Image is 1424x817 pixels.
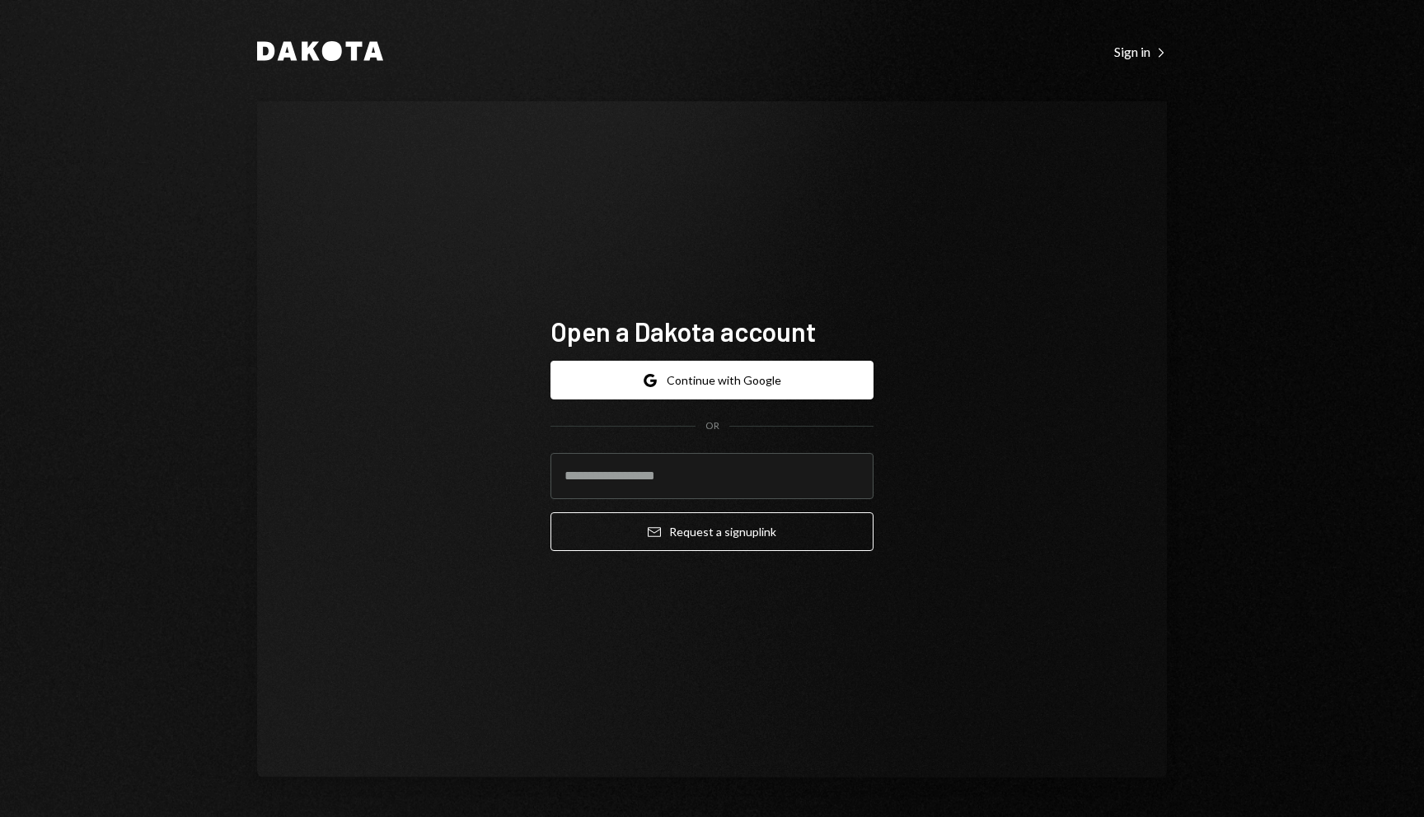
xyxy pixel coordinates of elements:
button: Continue with Google [550,361,874,399]
div: OR [705,419,719,433]
a: Sign in [1114,42,1167,60]
div: Sign in [1114,44,1167,60]
button: Request a signuplink [550,512,874,551]
h1: Open a Dakota account [550,315,874,348]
